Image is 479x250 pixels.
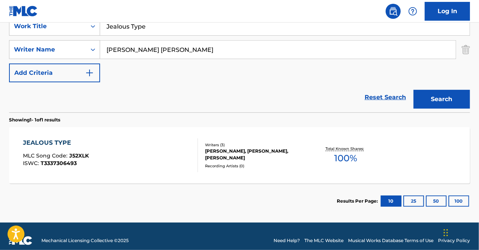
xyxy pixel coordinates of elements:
[9,236,32,245] img: logo
[403,195,424,207] button: 25
[386,4,401,19] a: Public Search
[9,6,38,17] img: MLC Logo
[326,146,366,152] p: Total Known Shares:
[23,152,69,159] span: MLC Song Code :
[426,195,447,207] button: 50
[9,64,100,82] button: Add Criteria
[337,198,380,205] p: Results Per Page:
[438,237,470,244] a: Privacy Policy
[425,2,470,21] a: Log In
[205,142,307,148] div: Writers ( 3 )
[449,195,469,207] button: 100
[85,68,94,77] img: 9d2ae6d4665cec9f34b9.svg
[408,7,417,16] img: help
[381,195,401,207] button: 10
[348,237,433,244] a: Musical Works Database Terms of Use
[9,127,470,183] a: JEALOUS TYPEMLC Song Code:J52XLKISWC:T3337306493Writers (3)[PERSON_NAME], [PERSON_NAME], [PERSON_...
[69,152,89,159] span: J52XLK
[41,237,129,244] span: Mechanical Licensing Collective © 2025
[414,90,470,109] button: Search
[405,4,420,19] div: Help
[335,152,357,165] span: 100 %
[304,237,344,244] a: The MLC Website
[205,163,307,169] div: Recording Artists ( 0 )
[9,117,60,123] p: Showing 1 - 1 of 1 results
[361,89,410,106] a: Reset Search
[41,160,77,167] span: T3337306493
[444,221,448,244] div: Drag
[205,148,307,161] div: [PERSON_NAME], [PERSON_NAME], [PERSON_NAME]
[23,160,41,167] span: ISWC :
[274,237,300,244] a: Need Help?
[462,40,470,59] img: Delete Criterion
[441,214,479,250] iframe: Chat Widget
[9,17,470,112] form: Search Form
[14,22,82,31] div: Work Title
[389,7,398,16] img: search
[23,138,89,147] div: JEALOUS TYPE
[14,45,82,54] div: Writer Name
